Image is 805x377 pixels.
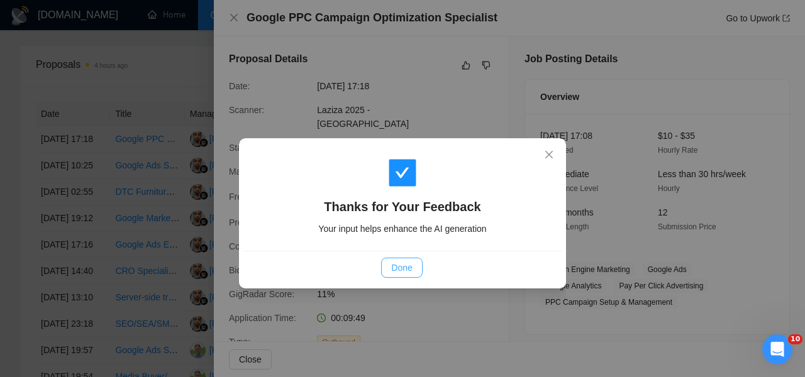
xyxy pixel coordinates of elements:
[391,261,412,275] span: Done
[788,334,802,344] span: 10
[387,158,418,188] span: check-square
[762,334,792,364] iframe: Intercom live chat
[318,224,486,234] span: Your input helps enhance the AI generation
[532,138,566,172] button: Close
[258,198,547,216] h4: Thanks for Your Feedback
[544,150,554,160] span: close
[381,258,422,278] button: Done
